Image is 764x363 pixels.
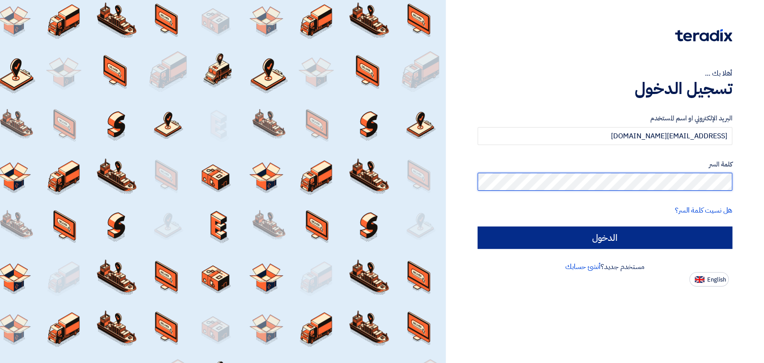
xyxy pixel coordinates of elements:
a: أنشئ حسابك [565,261,601,272]
div: أهلا بك ... [478,68,732,79]
input: أدخل بريد العمل الإلكتروني او اسم المستخدم الخاص بك ... [478,127,732,145]
label: البريد الإلكتروني او اسم المستخدم [478,113,732,124]
span: English [707,277,726,283]
button: English [689,272,729,286]
img: en-US.png [695,276,704,283]
img: Teradix logo [675,29,732,42]
label: كلمة السر [478,159,732,170]
a: هل نسيت كلمة السر؟ [675,205,732,216]
div: مستخدم جديد؟ [478,261,732,272]
h1: تسجيل الدخول [478,79,732,98]
input: الدخول [478,226,732,249]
